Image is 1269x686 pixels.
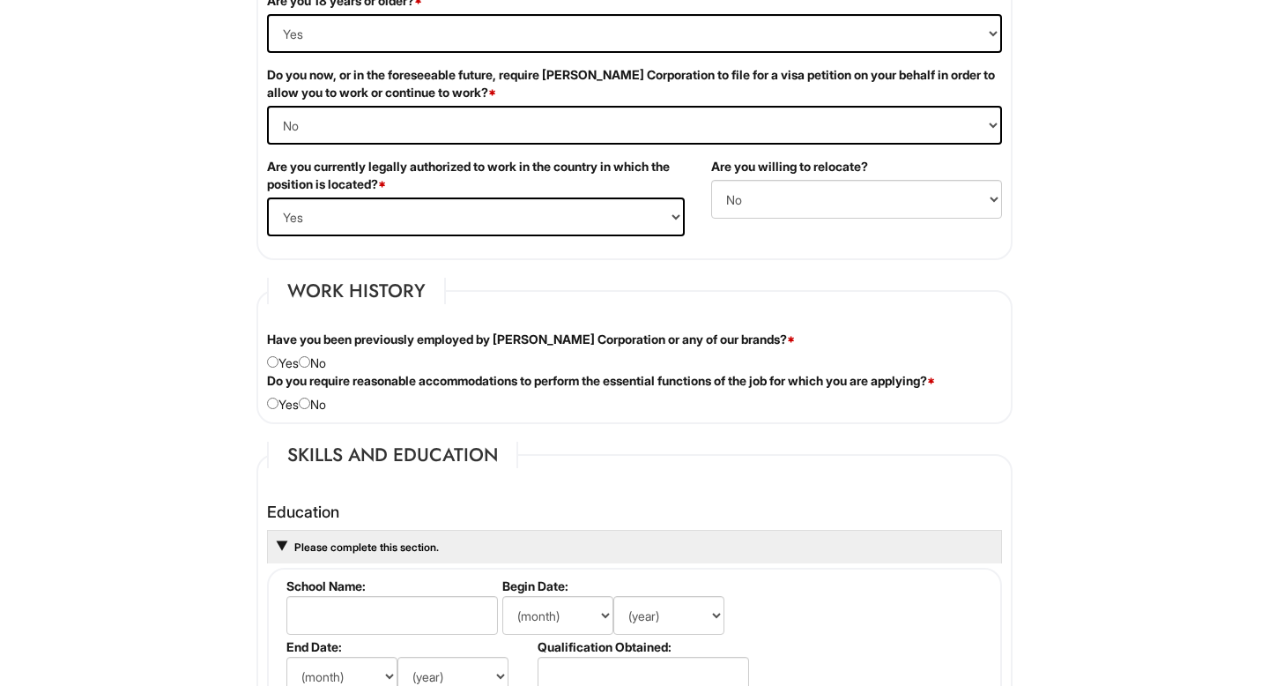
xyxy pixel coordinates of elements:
[267,66,1002,101] label: Do you now, or in the foreseeable future, require [PERSON_NAME] Corporation to file for a visa pe...
[267,278,446,304] legend: Work History
[267,331,795,348] label: Have you been previously employed by [PERSON_NAME] Corporation or any of our brands?
[538,639,746,654] label: Qualification Obtained:
[254,372,1015,414] div: Yes No
[267,372,935,390] label: Do you require reasonable accommodations to perform the essential functions of the job for which ...
[267,503,1002,521] h4: Education
[267,158,685,193] label: Are you currently legally authorized to work in the country in which the position is located?
[711,180,1002,219] select: (Yes / No)
[267,106,1002,145] select: (Yes / No)
[254,331,1015,372] div: Yes No
[293,541,439,554] a: Please complete this section.
[286,639,531,654] label: End Date:
[267,14,1002,53] select: (Yes / No)
[267,442,518,468] legend: Skills and Education
[502,578,746,593] label: Begin Date:
[267,198,685,236] select: (Yes / No)
[711,158,868,175] label: Are you willing to relocate?
[286,578,495,593] label: School Name:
